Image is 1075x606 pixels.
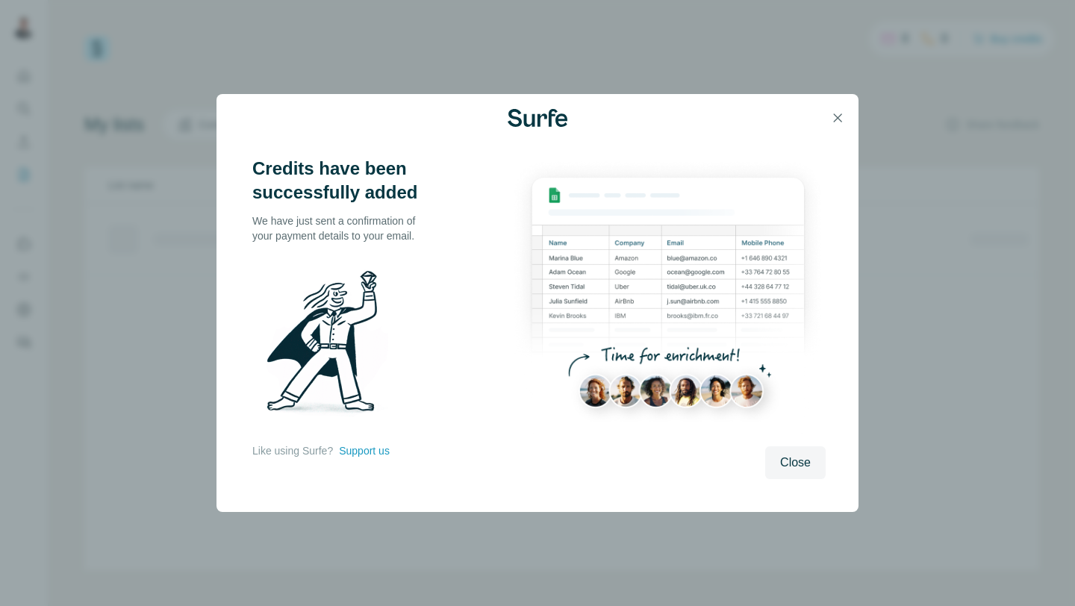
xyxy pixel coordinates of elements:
button: Support us [339,443,390,458]
img: Enrichment Hub - Sheet Preview [511,157,826,437]
p: We have just sent a confirmation of your payment details to your email. [252,213,431,243]
span: Close [780,454,811,472]
p: Like using Surfe? [252,443,333,458]
button: Close [765,446,826,479]
img: Surfe Illustration - Man holding diamond [252,261,408,428]
img: Surfe Logo [508,109,567,127]
h3: Credits have been successfully added [252,157,431,204]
